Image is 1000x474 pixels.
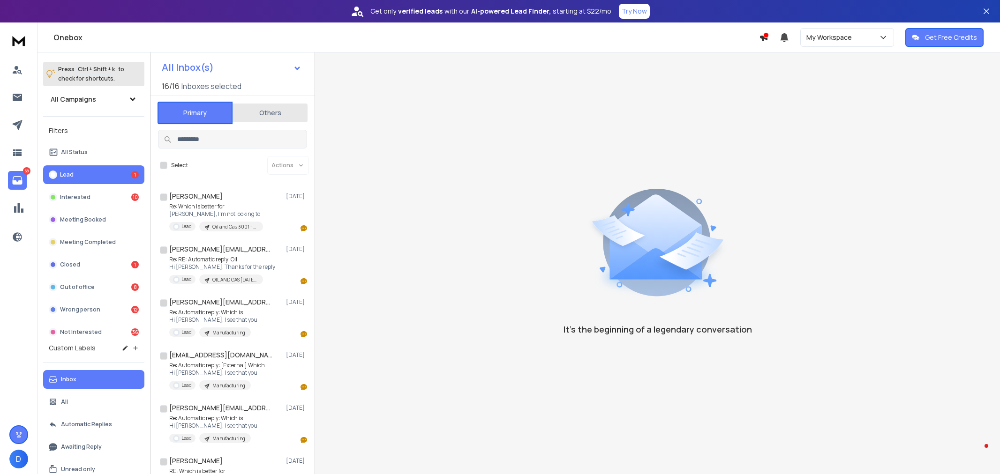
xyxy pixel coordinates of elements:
div: 1 [131,171,139,178]
button: Lead1 [43,165,144,184]
p: Press to check for shortcuts. [58,65,124,83]
h1: All Campaigns [51,95,96,104]
p: 68 [23,167,30,175]
button: Interested10 [43,188,144,207]
p: Interested [60,193,90,201]
p: [DATE] [286,351,307,359]
p: OIL AND GAS [DATE] - 3000 [212,276,257,283]
button: Others [233,103,308,123]
p: [DATE] [286,457,307,465]
button: Wrong person12 [43,300,144,319]
p: Re: Automatic reply: Which is [169,309,257,316]
button: Not Interested36 [43,323,144,341]
p: [DATE] [286,193,307,200]
div: 1 [131,261,139,268]
label: Select [171,162,188,169]
button: All Campaigns [43,90,144,109]
h1: [PERSON_NAME][EMAIL_ADDRESS][PERSON_NAME][DOMAIN_NAME] [169,297,272,307]
iframe: Intercom live chat [966,442,988,464]
button: Get Free Credits [905,28,984,47]
p: Re: Automatic reply: [External] Which [169,362,265,369]
p: Wrong person [60,306,100,313]
h3: Filters [43,124,144,137]
div: 36 [131,328,139,336]
p: [DATE] [286,404,307,412]
h3: Custom Labels [49,343,96,353]
p: It’s the beginning of a legendary conversation [564,323,752,336]
p: Manufacturing [212,382,245,389]
span: Ctrl + Shift + k [76,64,116,74]
strong: AI-powered Lead Finder, [471,7,551,16]
p: My Workspace [806,33,856,42]
p: Unread only [61,466,95,473]
h1: [PERSON_NAME][EMAIL_ADDRESS][PERSON_NAME][DOMAIN_NAME] [169,244,272,254]
p: Hi [PERSON_NAME], I see that you [169,316,257,324]
button: Awaiting Reply [43,437,144,456]
p: Out of office [60,283,95,291]
p: Meeting Booked [60,216,106,223]
div: 10 [131,193,139,201]
span: 16 / 16 [162,81,180,92]
p: Not Interested [60,328,102,336]
h1: [PERSON_NAME] [169,456,223,466]
p: Inbox [61,376,76,383]
p: Get Free Credits [925,33,977,42]
p: Awaiting Reply [61,443,102,451]
button: Meeting Booked [43,210,144,229]
button: All Inbox(s) [154,58,309,77]
p: Lead [181,435,192,442]
h1: Onebox [53,32,759,43]
button: All [43,393,144,411]
h3: Inboxes selected [181,81,241,92]
div: 8 [131,283,139,291]
p: Hi [PERSON_NAME], Thanks for the reply [169,263,275,271]
p: Lead [181,276,192,283]
a: 68 [8,171,27,190]
p: [DATE] [286,298,307,306]
p: Try Now [622,7,647,16]
img: logo [9,32,28,49]
button: Primary [158,102,233,124]
p: All Status [61,148,88,156]
p: Lead [181,382,192,389]
p: All [61,398,68,406]
button: Inbox [43,370,144,389]
h1: [PERSON_NAME][EMAIL_ADDRESS][PERSON_NAME][DOMAIN_NAME] [169,403,272,413]
button: Meeting Completed [43,233,144,252]
p: Lead [60,171,74,178]
p: [DATE] [286,245,307,253]
p: Manufacturing [212,435,245,442]
p: [PERSON_NAME], I'm not looking to [169,210,263,218]
button: Automatic Replies [43,415,144,434]
p: Get only with our starting at $22/mo [370,7,611,16]
p: Manufacturing [212,329,245,336]
p: Re: Which is better for [169,203,263,210]
p: Closed [60,261,80,268]
button: Try Now [619,4,650,19]
h1: [PERSON_NAME] [169,192,223,201]
p: Hi [PERSON_NAME], I see that you [169,369,265,377]
button: Out of office8 [43,278,144,296]
p: Re: RE: Automatic reply: Oil [169,256,275,263]
p: Automatic Replies [61,421,112,428]
div: 12 [131,306,139,313]
h1: All Inbox(s) [162,63,214,72]
button: All Status [43,143,144,162]
button: Closed1 [43,255,144,274]
p: Meeting Completed [60,238,116,246]
p: Re: Automatic reply: Which is [169,415,257,422]
p: Oil and Gas 3001 - 8097 [212,223,257,230]
button: D [9,450,28,468]
p: Lead [181,223,192,230]
h1: [EMAIL_ADDRESS][DOMAIN_NAME] [169,350,272,360]
p: Hi [PERSON_NAME], I see that you [169,422,257,430]
p: Lead [181,329,192,336]
strong: verified leads [398,7,443,16]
